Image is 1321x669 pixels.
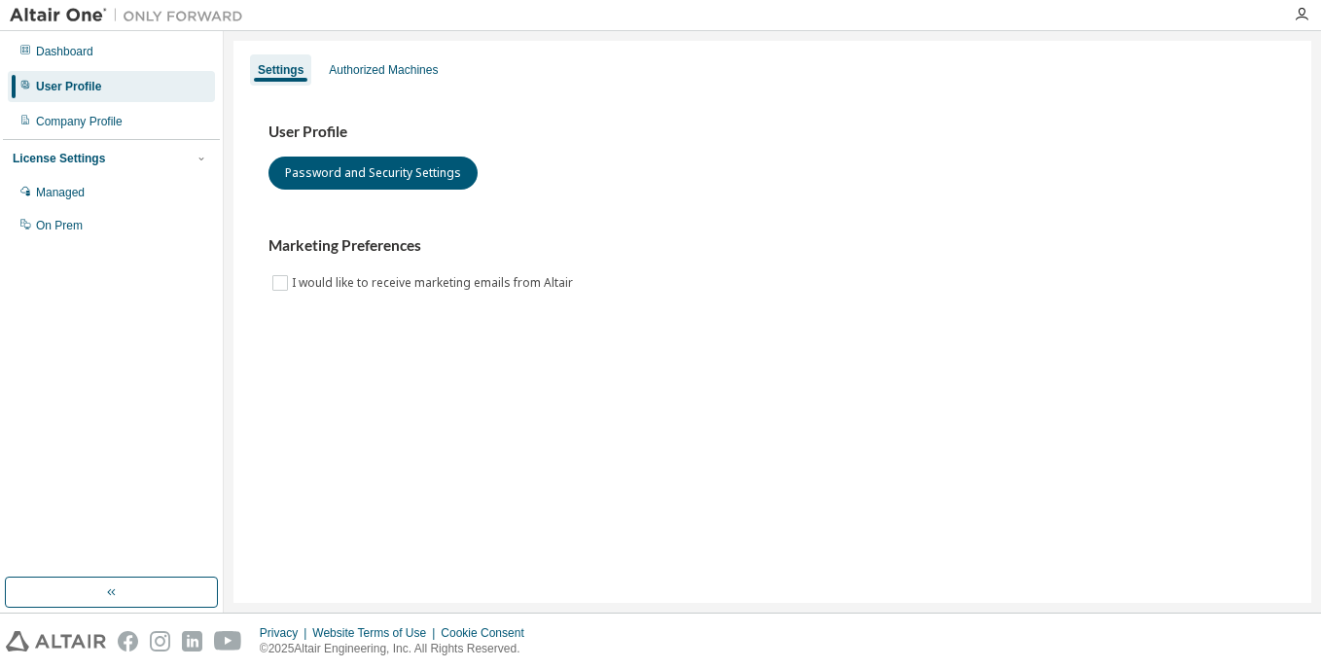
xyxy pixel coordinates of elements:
[292,271,577,295] label: I would like to receive marketing emails from Altair
[312,625,441,641] div: Website Terms of Use
[182,631,202,651] img: linkedin.svg
[268,123,1276,142] h3: User Profile
[268,236,1276,256] h3: Marketing Preferences
[260,625,312,641] div: Privacy
[36,185,85,200] div: Managed
[268,157,478,190] button: Password and Security Settings
[260,641,536,657] p: © 2025 Altair Engineering, Inc. All Rights Reserved.
[150,631,170,651] img: instagram.svg
[36,114,123,129] div: Company Profile
[10,6,253,25] img: Altair One
[6,631,106,651] img: altair_logo.svg
[441,625,535,641] div: Cookie Consent
[36,79,101,94] div: User Profile
[13,151,105,166] div: License Settings
[258,62,303,78] div: Settings
[214,631,242,651] img: youtube.svg
[36,44,93,59] div: Dashboard
[118,631,138,651] img: facebook.svg
[329,62,438,78] div: Authorized Machines
[36,218,83,233] div: On Prem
